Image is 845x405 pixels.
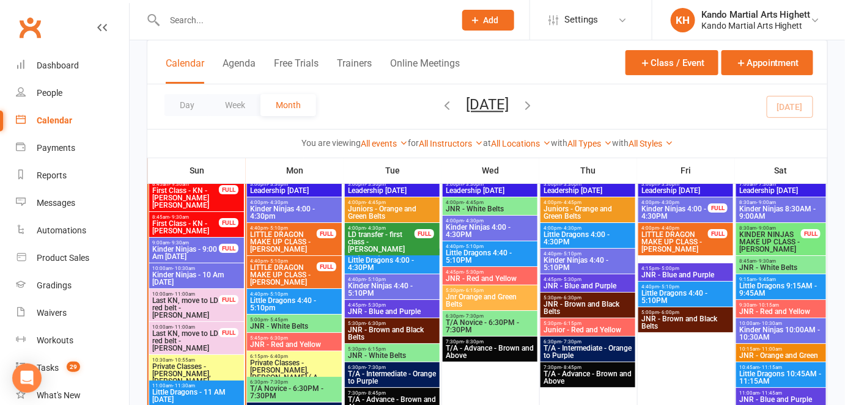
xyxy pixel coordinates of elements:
[152,271,242,286] span: Kinder Ninjas - 10 Am [DATE]
[152,246,220,260] span: Kinder Ninjas - 9:00 Am [DATE]
[347,277,437,282] span: 4:40pm
[641,187,731,194] span: Leadership [DATE]
[268,200,288,205] span: - 4:30pm
[759,346,782,352] span: - 11:00am
[210,94,260,116] button: Week
[37,170,67,180] div: Reports
[317,262,336,271] div: FULL
[756,225,776,231] span: - 9:00am
[152,266,242,271] span: 10:00am
[347,321,437,326] span: 5:30pm
[445,200,535,205] span: 4:00pm
[268,225,288,231] span: - 5:10pm
[172,324,195,330] span: - 11:00am
[16,189,129,217] a: Messages
[659,225,679,231] span: - 4:40pm
[484,15,499,25] span: Add
[739,187,824,194] span: Leadership [DATE]
[551,138,567,148] strong: with
[366,277,386,282] span: - 5:10pm
[659,266,679,271] span: - 5:00pm
[445,244,535,249] span: 4:40pm
[366,346,386,352] span: - 6:15pm
[16,79,129,107] a: People
[249,359,339,381] span: Private Classes - [PERSON_NAME], [PERSON_NAME] ( A...
[219,328,238,337] div: FULL
[483,138,491,148] strong: at
[419,139,483,148] a: All Instructors
[249,385,339,400] span: T/A Novice - 6:30PM - 7:30PM
[561,277,581,282] span: - 5:30pm
[301,138,361,148] strong: You are viewing
[16,107,129,134] a: Calendar
[366,225,386,231] span: - 4:30pm
[148,158,246,183] th: Sun
[641,284,731,290] span: 4:40pm
[739,200,824,205] span: 8:30am
[268,291,288,297] span: - 5:10pm
[249,291,339,297] span: 4:40pm
[37,225,86,235] div: Automations
[659,181,679,187] span: - 3:30pm
[543,370,633,385] span: T/A - Advance - Brown and Above
[739,396,824,403] span: JNR - Blue and Purple
[347,205,437,220] span: Juniors - Orange and Green Belts
[543,257,633,271] span: Kinder Ninjas 4:40 - 5:10PM
[466,96,509,113] button: [DATE]
[337,57,372,84] button: Trainers
[543,326,633,334] span: Junior - Red and Yellow
[249,335,339,341] span: 5:45pm
[463,269,484,275] span: - 5:30pm
[543,345,633,359] span: T/A - Intermediate - Orange to Purple
[543,251,633,257] span: 4:40pm
[739,277,824,282] span: 9:15am
[463,181,484,187] span: - 3:30pm
[344,158,441,183] th: Tue
[759,321,782,326] span: - 10:30am
[543,231,633,246] span: Little Dragons 4:00 - 4:30PM
[561,365,581,370] span: - 8:45pm
[366,200,386,205] span: - 4:45pm
[445,345,535,359] span: T/A - Advance - Brown and Above
[268,354,288,359] span: - 6:40pm
[739,308,824,315] span: JNR - Red and Yellow
[543,365,633,370] span: 7:30pm
[659,200,679,205] span: - 4:30pm
[152,324,220,330] span: 10:00am
[543,339,633,345] span: 6:30pm
[463,288,484,293] span: - 6:15pm
[366,365,386,370] span: - 7:30pm
[801,229,821,238] div: FULL
[641,315,731,330] span: JNR - Brown and Black Belts
[37,115,72,125] div: Calendar
[561,225,581,231] span: - 4:30pm
[361,139,408,148] a: All events
[260,94,316,116] button: Month
[756,181,776,187] span: - 7:30am
[152,214,220,220] span: 8:45am
[445,181,535,187] span: 3:00pm
[16,52,129,79] a: Dashboard
[347,257,437,271] span: Little Dragons 4:00 - 4:30PM
[739,346,824,352] span: 10:15am
[445,275,535,282] span: JNR - Red and Yellow
[249,264,317,286] span: LITTLE DRAGON MAKE UP CLASS - [PERSON_NAME]
[219,295,238,304] div: FULL
[463,244,484,249] span: - 5:10pm
[445,269,535,275] span: 4:45pm
[347,225,415,231] span: 4:00pm
[347,308,437,315] span: JNR - Blue and Purple
[543,282,633,290] span: JNR - Blue and Purple
[671,8,695,32] div: KH
[463,200,484,205] span: - 4:45pm
[759,365,782,370] span: - 11:15am
[249,205,339,220] span: Kinder Ninjas 4:00 - 4:30pm
[561,339,581,345] span: - 7:30pm
[37,363,59,373] div: Tasks
[268,317,288,323] span: - 5:45pm
[659,310,679,315] span: - 6:00pm
[739,181,824,187] span: 7:00am
[641,225,709,231] span: 4:00pm
[347,302,437,308] span: 4:45pm
[739,352,824,359] span: JNR - Orange and Green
